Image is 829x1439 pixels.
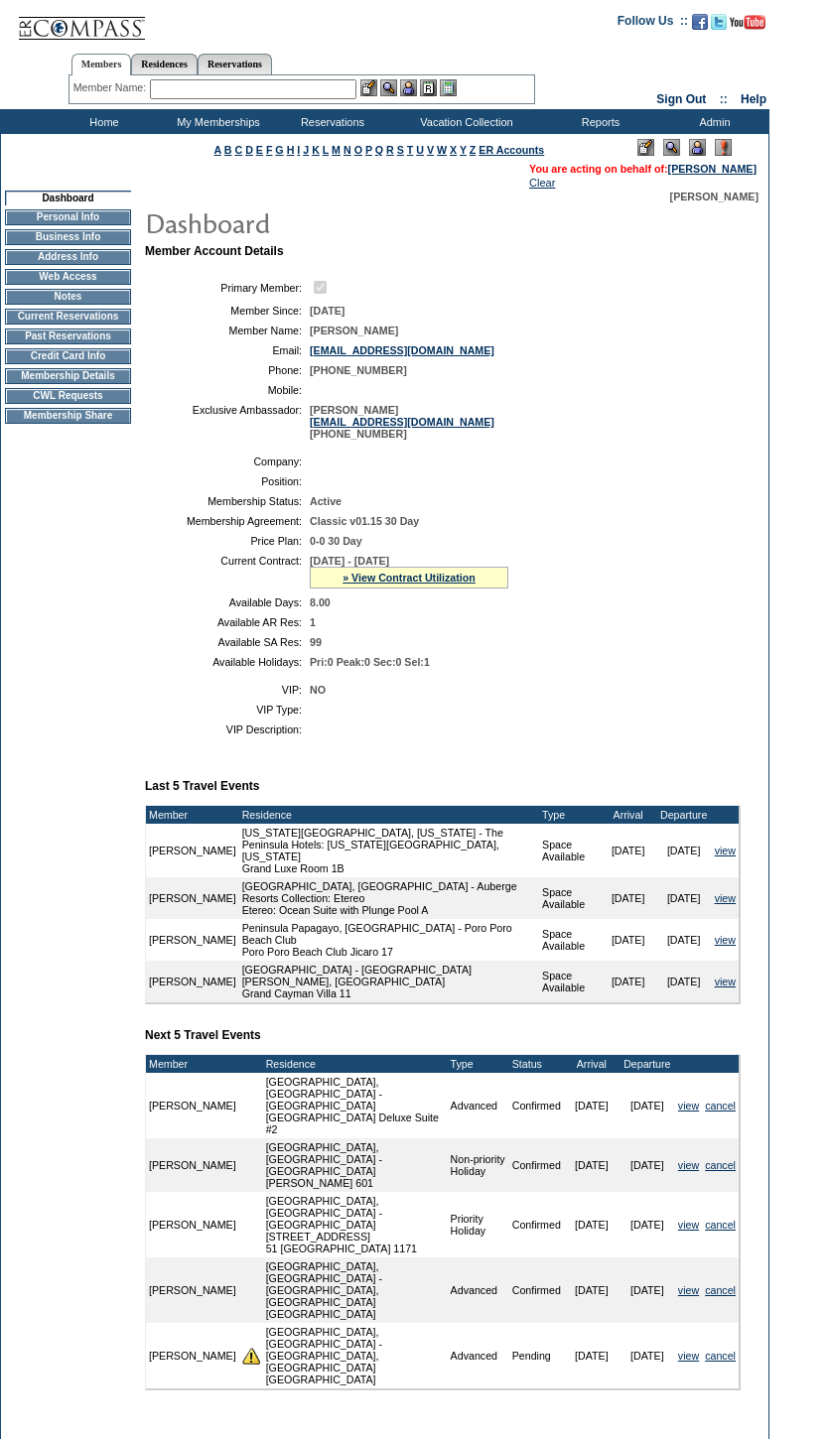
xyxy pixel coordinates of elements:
[720,92,728,106] span: ::
[153,515,302,527] td: Membership Agreement:
[715,934,736,946] a: view
[539,961,601,1002] td: Space Available
[620,1055,675,1073] td: Departure
[509,1138,564,1192] td: Confirmed
[741,92,766,106] a: Help
[310,684,326,696] span: NO
[239,806,539,824] td: Residence
[618,12,688,36] td: Follow Us ::
[153,704,302,716] td: VIP Type:
[539,919,601,961] td: Space Available
[564,1257,620,1323] td: [DATE]
[365,144,372,156] a: P
[448,1138,509,1192] td: Non-priority Holiday
[715,892,736,904] a: view
[153,475,302,487] td: Position:
[263,1257,448,1323] td: [GEOGRAPHIC_DATA], [GEOGRAPHIC_DATA] - [GEOGRAPHIC_DATA], [GEOGRAPHIC_DATA] [GEOGRAPHIC_DATA]
[263,1073,448,1138] td: [GEOGRAPHIC_DATA], [GEOGRAPHIC_DATA] - [GEOGRAPHIC_DATA] [GEOGRAPHIC_DATA] Deluxe Suite #2
[73,79,150,96] div: Member Name:
[146,806,239,824] td: Member
[375,144,383,156] a: Q
[656,877,712,919] td: [DATE]
[144,202,541,242] img: pgTtlDashboard.gif
[310,596,331,608] span: 8.00
[656,92,706,106] a: Sign Out
[153,325,302,336] td: Member Name:
[678,1219,699,1231] a: view
[153,384,302,396] td: Mobile:
[297,144,300,156] a: I
[705,1159,736,1171] a: cancel
[146,1138,239,1192] td: [PERSON_NAME]
[407,144,414,156] a: T
[354,144,362,156] a: O
[387,109,541,134] td: Vacation Collection
[242,1347,260,1365] img: There are insufficient days and/or tokens to cover this reservation
[656,824,712,877] td: [DATE]
[145,1028,261,1042] b: Next 5 Travel Events
[380,79,397,96] img: View
[263,1323,448,1388] td: [GEOGRAPHIC_DATA], [GEOGRAPHIC_DATA] - [GEOGRAPHIC_DATA], [GEOGRAPHIC_DATA] [GEOGRAPHIC_DATA]
[620,1073,675,1138] td: [DATE]
[310,636,322,648] span: 99
[601,877,656,919] td: [DATE]
[239,961,539,1002] td: [GEOGRAPHIC_DATA] - [GEOGRAPHIC_DATA][PERSON_NAME], [GEOGRAPHIC_DATA] Grand Cayman Villa 11
[564,1192,620,1257] td: [DATE]
[678,1159,699,1171] a: view
[153,636,302,648] td: Available SA Res:
[601,961,656,1002] td: [DATE]
[146,1257,239,1323] td: [PERSON_NAME]
[5,328,131,344] td: Past Reservations
[5,388,131,404] td: CWL Requests
[668,163,757,175] a: [PERSON_NAME]
[5,368,131,384] td: Membership Details
[420,79,437,96] img: Reservations
[705,1350,736,1362] a: cancel
[45,109,159,134] td: Home
[146,824,239,877] td: [PERSON_NAME]
[263,1192,448,1257] td: [GEOGRAPHIC_DATA], [GEOGRAPHIC_DATA] - [GEOGRAPHIC_DATA][STREET_ADDRESS] 51 [GEOGRAPHIC_DATA] 1171
[678,1284,699,1296] a: view
[131,54,198,74] a: Residences
[656,919,712,961] td: [DATE]
[310,416,494,428] a: [EMAIL_ADDRESS][DOMAIN_NAME]
[460,144,467,156] a: Y
[239,877,539,919] td: [GEOGRAPHIC_DATA], [GEOGRAPHIC_DATA] - Auberge Resorts Collection: Etereo Etereo: Ocean Suite wit...
[146,961,239,1002] td: [PERSON_NAME]
[153,278,302,297] td: Primary Member:
[273,109,387,134] td: Reservations
[539,824,601,877] td: Space Available
[323,144,329,156] a: L
[153,364,302,376] td: Phone:
[310,344,494,356] a: [EMAIL_ADDRESS][DOMAIN_NAME]
[448,1073,509,1138] td: Advanced
[400,79,417,96] img: Impersonate
[509,1192,564,1257] td: Confirmed
[416,144,424,156] a: U
[678,1350,699,1362] a: view
[303,144,309,156] a: J
[153,555,302,589] td: Current Contract:
[678,1100,699,1112] a: view
[263,1138,448,1192] td: [GEOGRAPHIC_DATA], [GEOGRAPHIC_DATA] - [GEOGRAPHIC_DATA] [PERSON_NAME] 601
[310,535,362,547] span: 0-0 30 Day
[153,456,302,467] td: Company:
[234,144,242,156] a: C
[427,144,434,156] a: V
[239,824,539,877] td: [US_STATE][GEOGRAPHIC_DATA], [US_STATE] - The Peninsula Hotels: [US_STATE][GEOGRAPHIC_DATA], [US_...
[692,20,708,32] a: Become our fan on Facebook
[601,806,656,824] td: Arrival
[145,779,259,793] b: Last 5 Travel Events
[620,1257,675,1323] td: [DATE]
[146,877,239,919] td: [PERSON_NAME]
[256,144,263,156] a: E
[312,144,320,156] a: K
[705,1284,736,1296] a: cancel
[692,14,708,30] img: Become our fan on Facebook
[448,1192,509,1257] td: Priority Holiday
[656,961,712,1002] td: [DATE]
[564,1323,620,1388] td: [DATE]
[153,535,302,547] td: Price Plan:
[263,1055,448,1073] td: Residence
[153,495,302,507] td: Membership Status:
